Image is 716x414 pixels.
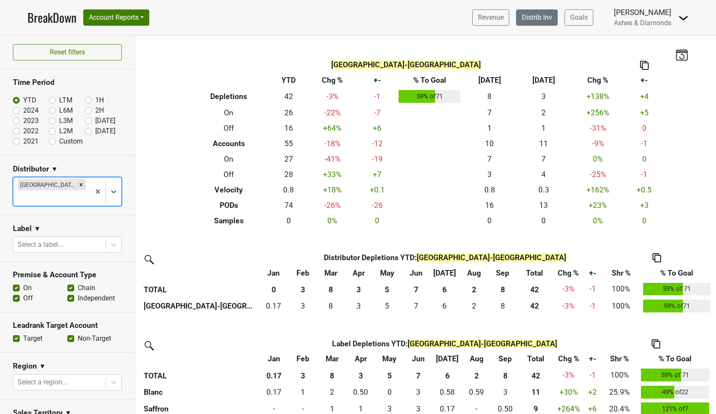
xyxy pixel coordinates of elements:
th: Samples [187,213,270,228]
td: 1 [462,120,517,136]
th: 0 [258,281,289,298]
h3: Time Period [13,78,122,87]
div: 0.50 [348,387,373,398]
td: 0 [625,151,664,167]
label: YTD [23,95,36,105]
th: 3 [289,367,317,384]
td: 2.835 [345,297,372,315]
label: [DATE] [95,126,115,136]
div: -1 [586,300,599,312]
th: 2 [462,367,491,384]
td: +18 % [307,182,358,198]
th: % To Goal: activate to sort column ascending [641,265,713,281]
a: BreakDown [27,9,76,27]
th: Sep: activate to sort column ascending [491,351,520,367]
td: -12 [358,136,396,151]
td: 0 % [571,151,625,167]
th: Aug: activate to sort column ascending [459,265,489,281]
div: 0.17 [260,300,287,312]
th: % To Goal: activate to sort column ascending [639,351,711,367]
div: 3 [291,300,314,312]
td: 3 [462,167,517,182]
th: 42 [520,367,552,384]
th: Feb: activate to sort column ascending [289,265,316,281]
th: +- [625,72,664,88]
th: Label Depletions YTD : [289,336,600,351]
td: 2.415 [317,384,346,401]
div: 7 [405,300,428,312]
td: -9 % [571,136,625,151]
td: 1 [289,384,317,401]
th: +- [358,72,396,88]
a: Distrib Inv [516,9,558,26]
th: [GEOGRAPHIC_DATA]-[GEOGRAPHIC_DATA] [142,297,258,315]
label: [DATE] [95,116,115,126]
th: +-: activate to sort column ascending [584,265,601,281]
td: 2.08 [459,297,489,315]
label: Target [23,333,42,344]
th: On [187,151,270,167]
label: 2023 [23,116,39,126]
th: Blanc [142,384,259,401]
td: 7 [517,151,571,167]
th: May: activate to sort column ascending [375,351,404,367]
th: 2 [459,281,489,298]
img: Copy to clipboard [653,253,661,262]
td: 8 [462,88,517,105]
div: +2 [587,387,598,398]
span: -1 [589,285,596,293]
th: Chg % [571,72,625,88]
th: Sep: activate to sort column ascending [489,265,517,281]
th: Total: activate to sort column ascending [520,351,552,367]
td: 0 [270,213,307,228]
td: 6.165 [430,297,459,315]
div: 1 [291,387,316,398]
th: 3 [346,367,375,384]
div: 8 [491,300,515,312]
th: Mar: activate to sort column ascending [316,265,345,281]
th: Chg %: activate to sort column ascending [552,351,584,367]
h3: Distributor [13,165,49,174]
td: 0 [625,120,664,136]
label: L2M [59,126,73,136]
td: 7.745 [489,297,517,315]
td: 28 [270,167,307,182]
th: 8 [491,367,520,384]
label: Independent [78,293,115,303]
th: On [187,105,270,120]
th: 10.820 [520,384,552,401]
img: last_updated_date [675,48,688,60]
td: +64 % [307,120,358,136]
td: 16 [270,120,307,136]
img: Copy to clipboard [640,61,649,70]
td: 0.58 [433,384,462,401]
td: 2.58 [404,384,432,401]
td: 0 [517,213,571,228]
th: Jan: activate to sort column ascending [258,265,289,281]
td: -1 [625,136,664,151]
a: Goals [565,9,593,26]
td: +0.1 [358,182,396,198]
label: Off [23,293,33,303]
td: +256 % [571,105,625,120]
td: 8.085 [316,297,345,315]
td: +33 % [307,167,358,182]
td: -22 % [307,105,358,120]
label: L6M [59,105,73,116]
td: 25.9% [600,384,639,401]
th: [DATE] [462,72,517,88]
label: Chain [78,283,95,293]
img: Copy to clipboard [652,339,660,348]
h3: Leadrank Target Account [13,321,122,330]
td: 0 [462,213,517,228]
td: 2.995 [491,384,520,401]
td: 55 [270,136,307,151]
th: 3 [345,281,372,298]
td: 74 [270,198,307,213]
label: 1H [95,95,104,105]
td: -3 % [307,88,358,105]
th: TOTAL [142,281,258,298]
th: 6 [430,281,459,298]
td: +5 [625,105,664,120]
th: Off [187,167,270,182]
